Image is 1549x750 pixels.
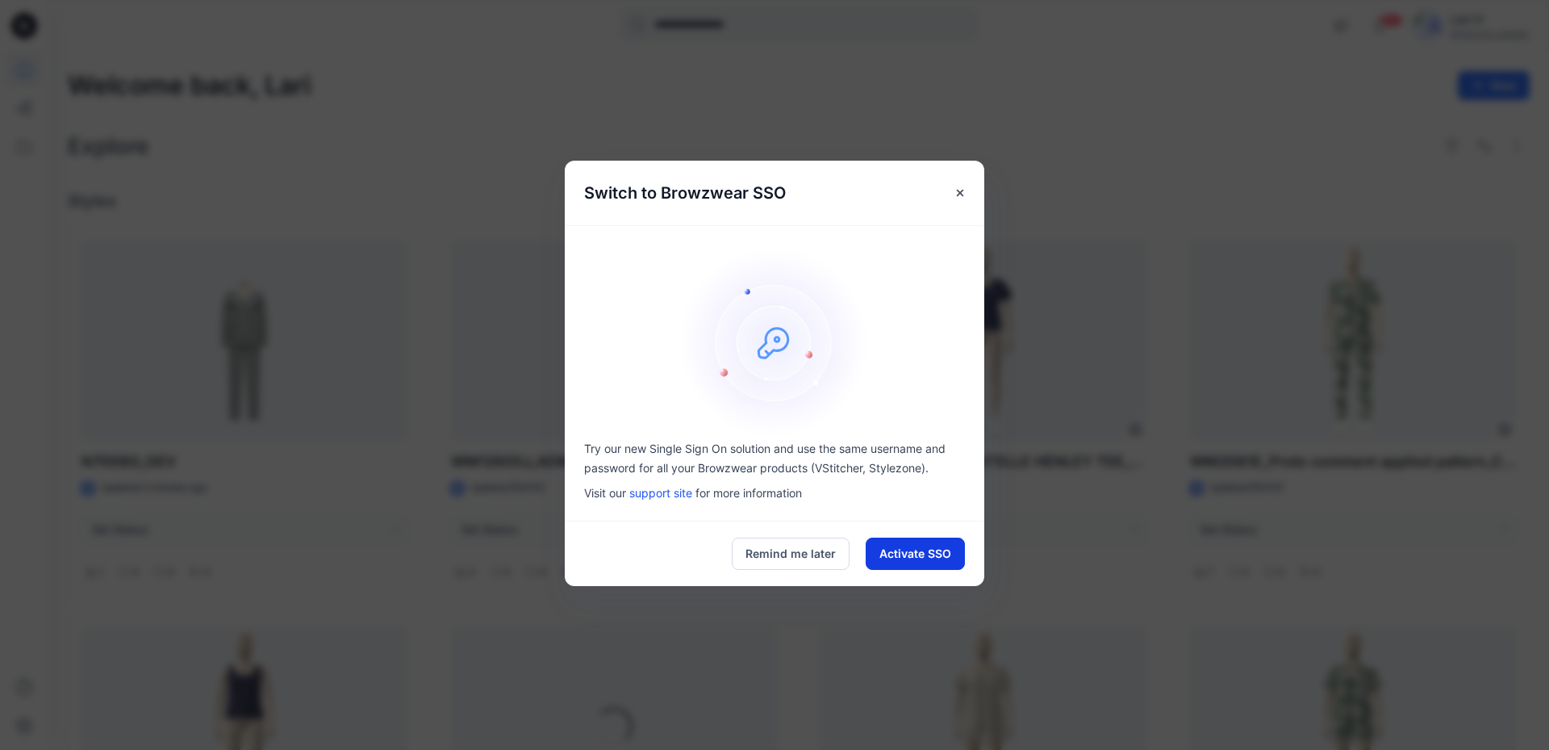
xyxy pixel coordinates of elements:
[732,538,850,570] button: Remind me later
[946,178,975,207] button: Close
[866,538,965,570] button: Activate SSO
[584,484,965,501] p: Visit our for more information
[629,486,692,500] a: support site
[565,161,805,225] h5: Switch to Browzwear SSO
[678,245,871,439] img: onboarding-sz2.46497b1a466840e1406823e529e1e164.svg
[584,439,965,478] p: Try our new Single Sign On solution and use the same username and password for all your Browzwear...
